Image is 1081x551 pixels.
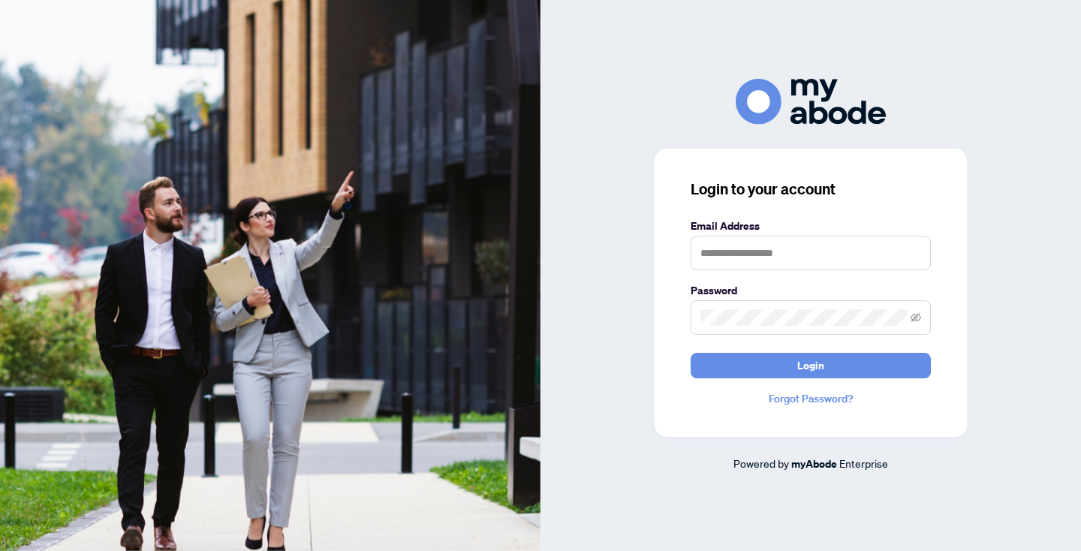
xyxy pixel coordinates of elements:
a: Forgot Password? [691,390,931,407]
img: ma-logo [736,79,886,125]
a: myAbode [791,456,837,472]
span: Enterprise [839,456,888,470]
span: eye-invisible [911,312,921,323]
span: Login [797,354,824,378]
label: Password [691,282,931,299]
label: Email Address [691,218,931,234]
button: Login [691,353,931,378]
span: Powered by [733,456,789,470]
h3: Login to your account [691,179,931,200]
